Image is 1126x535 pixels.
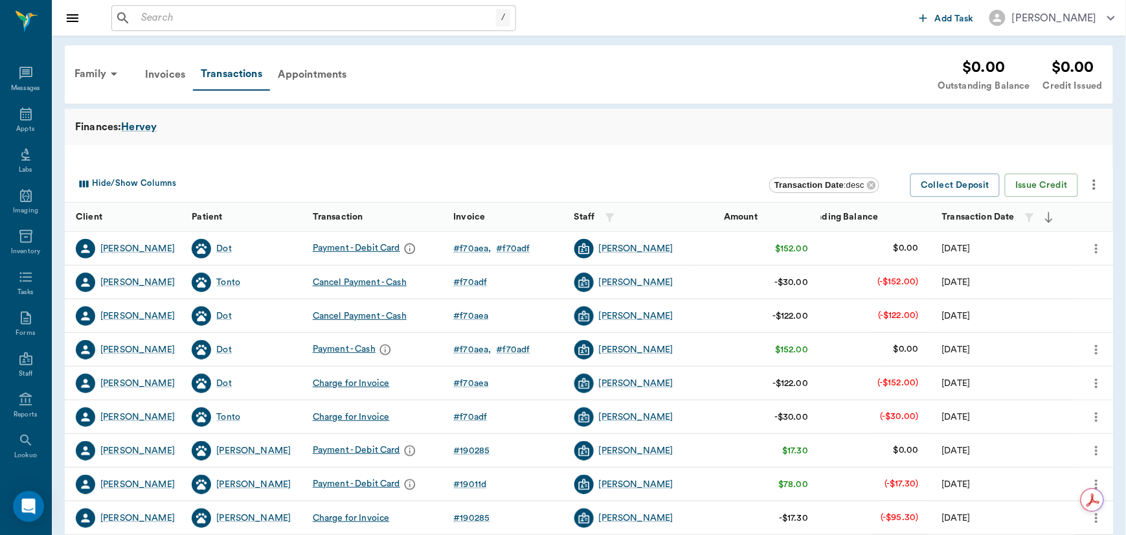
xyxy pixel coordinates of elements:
[453,512,490,525] div: # 190285
[313,377,390,390] div: Charge for Invoice
[942,377,971,390] div: 09/05/25
[136,9,496,27] input: Search
[13,206,38,216] div: Imaging
[497,242,530,255] div: # f70adf
[216,343,231,356] a: Dot
[938,79,1030,93] div: Outstanding Balance
[216,377,231,390] a: Dot
[76,212,102,222] strong: Client
[100,343,175,356] a: [PERSON_NAME]
[100,512,175,525] a: [PERSON_NAME]
[599,310,673,323] a: [PERSON_NAME]
[867,366,929,400] td: (-$152.00)
[192,212,222,222] strong: Patient
[313,310,407,323] div: Cancel Payment - Cash
[883,332,929,367] td: $0.00
[599,242,673,255] div: [PERSON_NAME]
[11,247,40,256] div: Inventory
[1086,406,1107,428] button: more
[100,411,175,424] div: [PERSON_NAME]
[60,5,85,31] button: Close drawer
[870,501,929,535] td: (-$95.30)
[1043,79,1103,93] div: Credit Issued
[874,467,929,501] td: (-$17.30)
[270,59,355,90] div: Appointments
[867,265,929,299] td: (-$152.00)
[100,444,175,457] a: [PERSON_NAME]
[216,276,240,289] a: Tonto
[1086,372,1107,394] button: more
[100,242,175,255] a: [PERSON_NAME]
[453,242,491,255] div: # f70aea
[599,411,673,424] a: [PERSON_NAME]
[453,411,487,424] div: # f70adf
[942,512,971,525] div: 09/04/25
[599,444,673,457] a: [PERSON_NAME]
[453,212,485,222] strong: Invoice
[453,343,491,356] div: # f70aea
[883,433,929,468] td: $0.00
[599,276,673,289] a: [PERSON_NAME]
[19,165,32,175] div: Labs
[453,411,492,424] a: #f70adf
[599,377,673,390] div: [PERSON_NAME]
[497,343,530,356] div: # f70adf
[216,411,240,424] a: Tonto
[1005,174,1078,198] button: Issue Credit
[942,411,971,424] div: 09/05/25
[453,310,493,323] a: #f70aea
[216,512,291,525] a: [PERSON_NAME]
[883,231,929,266] td: $0.00
[216,478,291,491] a: [PERSON_NAME]
[942,478,971,491] div: 09/04/25
[1012,10,1097,26] div: [PERSON_NAME]
[453,276,492,289] a: #f70adf
[453,242,496,255] a: #f70aea
[13,491,44,522] div: Open Intercom Messenger
[599,512,673,525] a: [PERSON_NAME]
[216,444,291,457] div: [PERSON_NAME]
[17,288,34,297] div: Tasks
[574,212,595,222] strong: Staff
[216,242,231,255] a: Dot
[1086,473,1107,495] button: more
[769,177,879,193] div: Transaction Date:desc
[216,310,231,323] a: Dot
[938,56,1030,79] div: $0.00
[979,6,1125,30] button: [PERSON_NAME]
[775,343,808,356] div: $152.00
[100,377,175,390] a: [PERSON_NAME]
[100,310,175,323] a: [PERSON_NAME]
[19,369,32,379] div: Staff
[400,441,420,461] button: message
[914,6,979,30] button: Add Task
[782,444,808,457] div: $17.30
[137,59,193,90] a: Invoices
[942,444,971,457] div: 09/04/25
[313,475,420,494] div: Payment - Debit Card
[774,180,864,190] span: : desc
[910,174,1000,198] button: Collect Deposit
[453,444,495,457] a: #190285
[453,276,487,289] div: # f70adf
[193,58,270,91] a: Transactions
[870,400,929,434] td: (-$30.00)
[497,343,535,356] a: #f70adf
[100,478,175,491] a: [PERSON_NAME]
[774,411,808,424] div: -$30.00
[100,276,175,289] a: [PERSON_NAME]
[599,478,673,491] div: [PERSON_NAME]
[942,242,971,255] div: 09/05/25
[779,512,808,525] div: -$17.30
